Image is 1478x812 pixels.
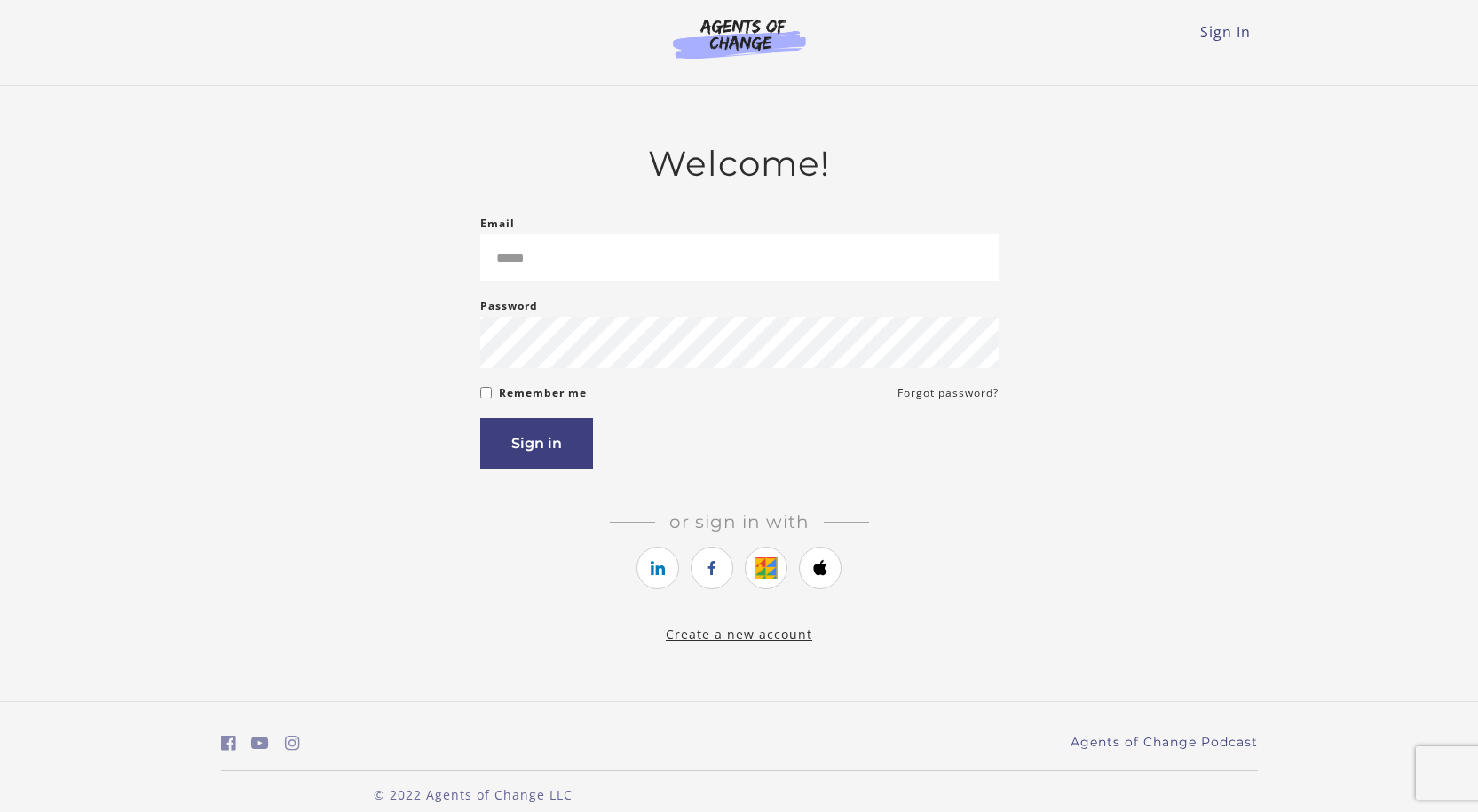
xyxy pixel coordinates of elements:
[285,730,300,756] a: https://www.instagram.com/agentsofchangeprep/ (Open in a new window)
[480,213,515,234] label: Email
[499,382,587,404] label: Remember me
[221,785,725,804] p: © 2022 Agents of Change LLC
[221,730,236,756] a: https://www.facebook.com/groups/aswbtestprep (Open in a new window)
[251,730,269,756] a: https://www.youtube.com/c/AgentsofChangeTestPrepbyMeaganMitchell (Open in a new window)
[666,626,812,643] a: Create a new account
[636,547,679,589] a: https://courses.thinkific.com/users/auth/linkedin?ss%5Breferral%5D=&ss%5Buser_return_to%5D=&ss%5B...
[285,735,300,752] i: https://www.instagram.com/agentsofchangeprep/ (Open in a new window)
[691,547,733,589] a: https://courses.thinkific.com/users/auth/facebook?ss%5Breferral%5D=&ss%5Buser_return_to%5D=&ss%5B...
[745,547,787,589] a: https://courses.thinkific.com/users/auth/google?ss%5Breferral%5D=&ss%5Buser_return_to%5D=&ss%5Bvi...
[480,296,538,317] label: Password
[1071,733,1258,752] a: Agents of Change Podcast
[897,382,999,404] a: Forgot password?
[221,735,236,752] i: https://www.facebook.com/groups/aswbtestprep (Open in a new window)
[480,143,999,185] h2: Welcome!
[251,735,269,752] i: https://www.youtube.com/c/AgentsofChangeTestPrepbyMeaganMitchell (Open in a new window)
[654,18,825,59] img: Agents of Change Logo
[480,418,593,469] button: Sign in
[655,511,824,532] span: Or sign in with
[799,547,842,589] a: https://courses.thinkific.com/users/auth/apple?ss%5Breferral%5D=&ss%5Buser_return_to%5D=&ss%5Bvis...
[1200,22,1251,42] a: Sign In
